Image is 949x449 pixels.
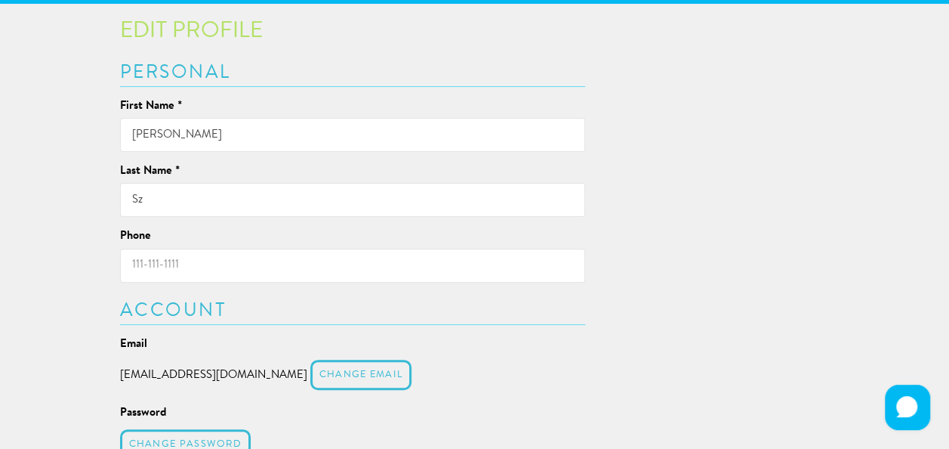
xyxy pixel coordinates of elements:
[120,118,586,152] input: Jane
[881,381,934,434] iframe: HelpCrunch
[120,20,586,45] h4: Edit Profile
[310,360,412,390] button: Change email
[120,302,586,320] h3: Account
[120,63,586,82] h3: Personal
[120,98,182,114] label: First Name *
[120,370,307,381] span: [EMAIL_ADDRESS][DOMAIN_NAME]
[120,336,147,352] label: Email
[120,228,151,244] label: Phone
[120,163,180,179] label: Last Name *
[120,405,166,421] label: Password
[120,249,586,283] input: 111-111-1111
[120,183,586,217] input: Doe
